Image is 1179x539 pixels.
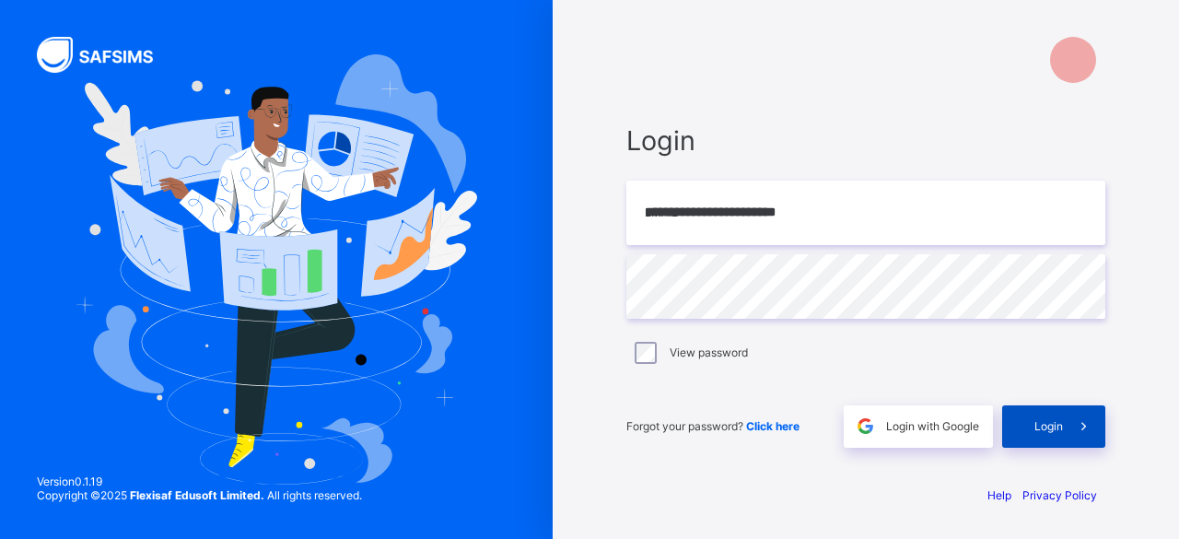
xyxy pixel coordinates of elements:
[76,54,476,486] img: Hero Image
[626,419,800,433] span: Forgot your password?
[37,37,175,73] img: SAFSIMS Logo
[987,488,1011,502] a: Help
[37,475,362,488] span: Version 0.1.19
[626,124,1105,157] span: Login
[886,419,979,433] span: Login with Google
[746,419,800,433] a: Click here
[130,488,264,502] strong: Flexisaf Edusoft Limited.
[1034,419,1063,433] span: Login
[670,346,748,359] label: View password
[855,416,876,437] img: google.396cfc9801f0270233282035f929180a.svg
[37,488,362,502] span: Copyright © 2025 All rights reserved.
[1022,488,1097,502] a: Privacy Policy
